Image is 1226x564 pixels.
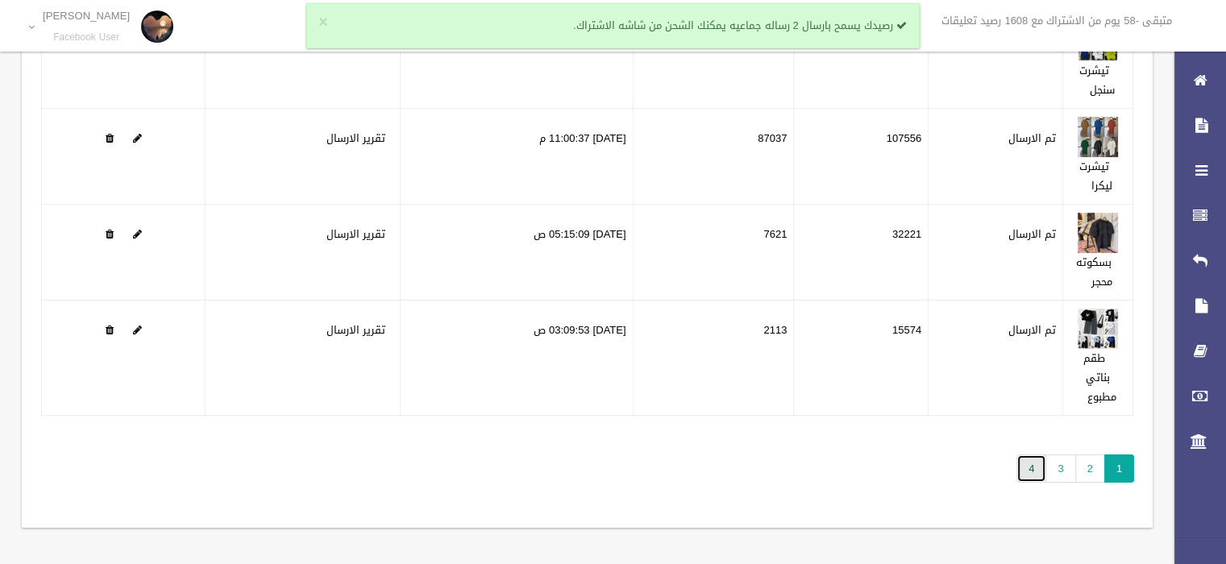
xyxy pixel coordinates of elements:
[1078,309,1118,349] img: 638936731135407695.jpg
[794,13,929,109] td: 28127
[1079,156,1113,196] a: تيشرت ليكرا
[43,10,130,22] p: [PERSON_NAME]
[1083,348,1117,407] a: طقم بناتي مطبوع
[633,13,794,109] td: 9584
[400,109,633,205] td: [DATE] 11:00:37 م
[1008,225,1056,244] label: تم الارسال
[326,320,385,340] a: تقرير الارسال
[1078,128,1118,148] a: Edit
[326,128,385,148] a: تقرير الارسال
[1008,321,1056,340] label: تم الارسال
[1078,320,1118,340] a: Edit
[1076,252,1112,292] a: بسكوته محجر
[1016,454,1046,483] a: 4
[1008,129,1056,148] label: تم الارسال
[133,320,142,340] a: Edit
[633,205,794,301] td: 7621
[318,15,327,31] button: ×
[326,224,385,244] a: تقرير الارسال
[1045,454,1075,483] a: 3
[400,301,633,416] td: [DATE] 03:09:53 ص
[794,301,929,416] td: 15574
[133,224,142,244] a: Edit
[400,13,633,109] td: [DATE] 02:17:01 ص
[133,128,142,148] a: Edit
[633,301,794,416] td: 2113
[400,205,633,301] td: [DATE] 05:15:09 ص
[1079,60,1115,100] a: تيشرت سنجل
[1078,117,1118,157] img: 638936715053871969.jpg
[306,3,920,48] div: رصيدك يسمح بارسال 2 رساله جماعيه يمكنك الشحن من شاشه الاشتراك.
[1078,213,1118,253] img: 638936717155395993.jpg
[794,205,929,301] td: 32221
[1104,454,1134,483] span: 1
[1078,224,1118,244] a: Edit
[43,31,130,44] small: Facebook User
[794,109,929,205] td: 107556
[633,109,794,205] td: 87037
[1075,454,1105,483] a: 2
